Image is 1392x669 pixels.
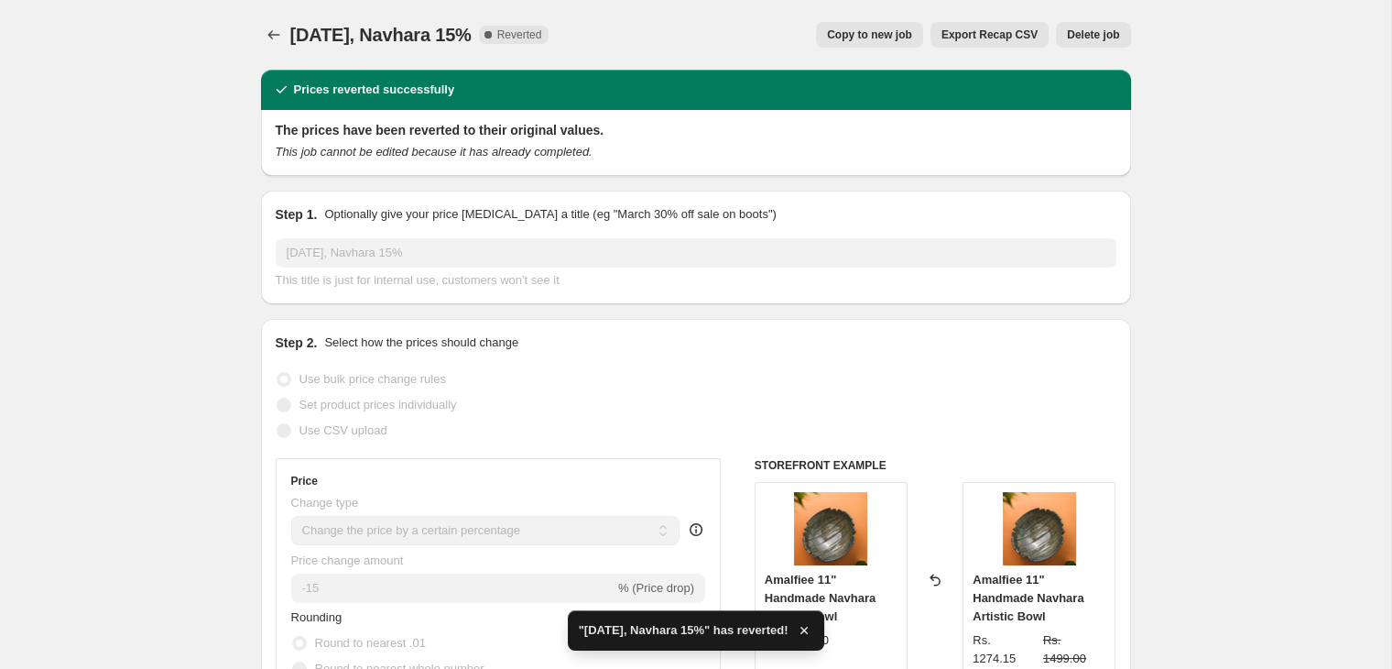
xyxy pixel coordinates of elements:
[1043,631,1106,668] strike: Rs. 1499.00
[687,521,705,539] div: help
[315,636,426,650] span: Round to nearest .01
[973,573,1083,623] span: Amalfiee 11" Handmade Navhara Artistic Bowl
[299,423,387,437] span: Use CSV upload
[276,273,560,287] span: This title is just for internal use, customers won't see it
[755,458,1116,473] h6: STOREFRONT EXAMPLE
[1003,492,1076,565] img: Amalfiee-11--Handmade-Navhara-Artistic-Bowl-Amalfiee_Ceramics-1678927953_80x.jpg
[276,205,318,224] h2: Step 1.
[794,492,867,565] img: Amalfiee-11--Handmade-Navhara-Artistic-Bowl-Amalfiee_Ceramics-1678927953_80x.jpg
[276,334,318,352] h2: Step 2.
[291,554,404,567] span: Price change amount
[261,22,287,48] button: Price change jobs
[291,474,318,488] h3: Price
[276,145,593,159] i: This job cannot be edited because it has already completed.
[299,372,446,386] span: Use bulk price change rules
[291,496,359,510] span: Change type
[941,27,1038,42] span: Export Recap CSV
[1056,22,1130,48] button: Delete job
[299,398,457,411] span: Set product prices individually
[618,581,694,595] span: % (Price drop)
[579,621,788,640] span: "[DATE], Navhara 15%" has reverted!
[930,22,1049,48] button: Export Recap CSV
[765,573,875,623] span: Amalfiee 11" Handmade Navhara Artistic Bowl
[1067,27,1119,42] span: Delete job
[276,238,1116,268] input: 30% off holiday sale
[324,205,776,224] p: Optionally give your price [MEDICAL_DATA] a title (eg "March 30% off sale on boots")
[291,574,614,603] input: -15
[294,81,455,99] h2: Prices reverted successfully
[973,631,1036,668] div: Rs. 1274.15
[816,22,923,48] button: Copy to new job
[497,27,542,42] span: Reverted
[324,334,518,352] p: Select how the prices should change
[291,610,343,624] span: Rounding
[827,27,912,42] span: Copy to new job
[290,25,472,45] span: [DATE], Navhara 15%
[276,121,1116,139] h2: The prices have been reverted to their original values.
